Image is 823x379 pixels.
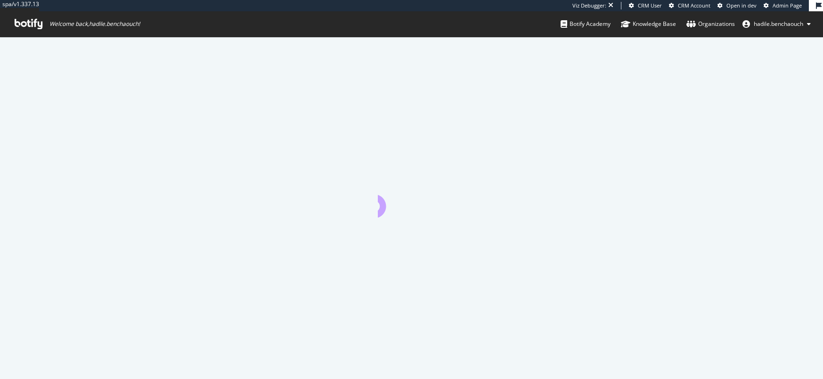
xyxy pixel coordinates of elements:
button: hadile.benchaouch [735,16,818,32]
span: hadile.benchaouch [754,20,803,28]
a: CRM User [629,2,662,9]
a: Organizations [686,11,735,37]
span: Welcome back, hadile.benchaouch ! [49,20,140,28]
span: Admin Page [773,2,802,9]
div: Knowledge Base [621,19,676,29]
div: animation [378,184,446,218]
span: CRM User [638,2,662,9]
a: Open in dev [717,2,757,9]
div: Organizations [686,19,735,29]
span: CRM Account [678,2,710,9]
div: Viz Debugger: [572,2,606,9]
a: Botify Academy [561,11,611,37]
a: Knowledge Base [621,11,676,37]
div: Botify Academy [561,19,611,29]
a: Admin Page [764,2,802,9]
a: CRM Account [669,2,710,9]
span: Open in dev [726,2,757,9]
